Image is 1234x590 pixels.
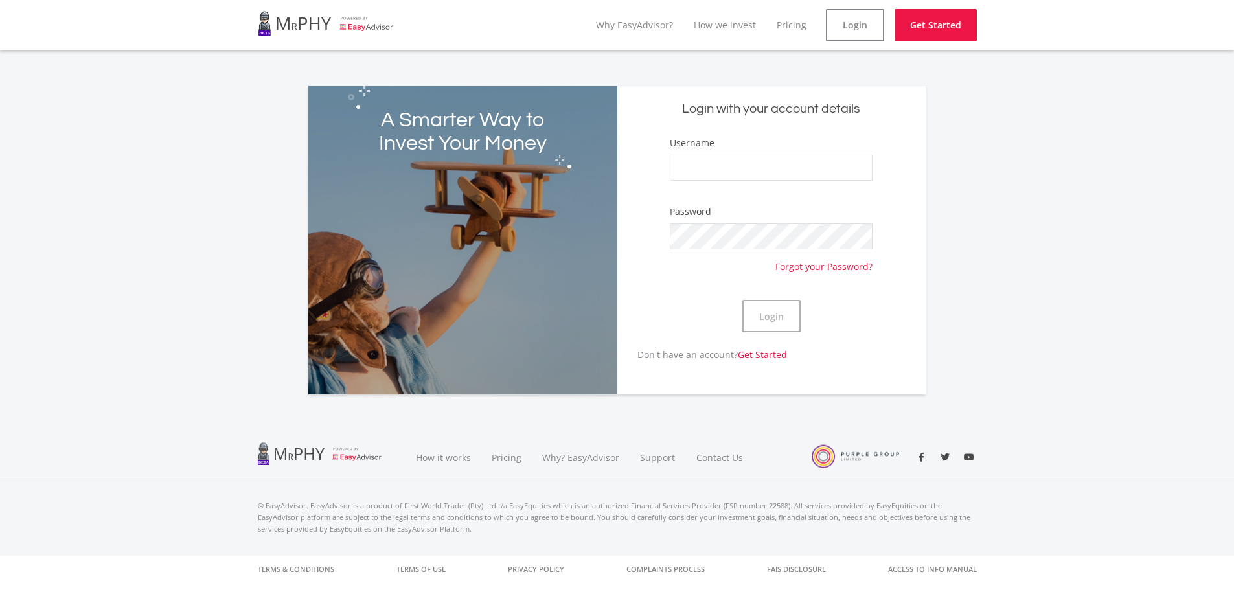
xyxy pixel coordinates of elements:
[406,436,481,479] a: How it works
[895,9,977,41] a: Get Started
[396,556,446,583] a: Terms of Use
[617,348,788,361] p: Don't have an account?
[258,500,977,535] p: © EasyAdvisor. EasyAdvisor is a product of First World Trader (Pty) Ltd t/a EasyEquities which is...
[627,100,916,118] h5: Login with your account details
[626,556,705,583] a: Complaints Process
[670,205,711,218] label: Password
[670,137,714,150] label: Username
[508,556,564,583] a: Privacy Policy
[826,9,884,41] a: Login
[742,300,801,332] button: Login
[738,348,787,361] a: Get Started
[596,19,673,31] a: Why EasyAdvisor?
[630,436,686,479] a: Support
[532,436,630,479] a: Why? EasyAdvisor
[686,436,755,479] a: Contact Us
[777,19,806,31] a: Pricing
[371,109,556,155] h2: A Smarter Way to Invest Your Money
[775,249,873,273] a: Forgot your Password?
[767,556,826,583] a: FAIS Disclosure
[481,436,532,479] a: Pricing
[888,556,977,583] a: Access to Info Manual
[258,556,334,583] a: Terms & Conditions
[694,19,756,31] a: How we invest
